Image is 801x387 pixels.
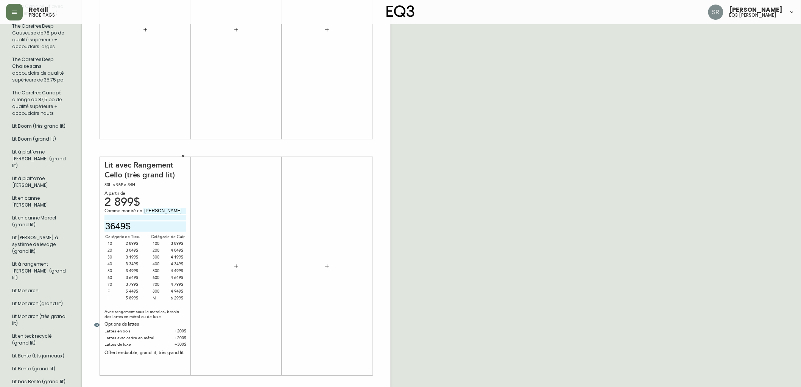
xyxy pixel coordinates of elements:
[6,53,73,86] li: Grand format pendre marque
[104,349,186,356] div: Offert en double, grand lit, très grand lit
[153,268,168,274] div: 500
[104,335,165,341] div: Lattes avec cadre en métal
[168,240,183,247] div: 3 899$
[6,86,73,120] li: Grand format pendre marque
[6,146,73,172] li: Grand format pendre marque
[143,208,186,214] input: Tissu/cuir et pattes
[6,349,73,362] li: Grand format pendre marque
[108,247,123,254] div: 20
[168,247,183,254] div: 4 049$
[108,295,123,302] div: I
[6,231,73,258] li: Grand format pendre marque
[123,247,139,254] div: 3 049$
[6,20,73,53] li: Grand format pendre marque
[123,268,139,274] div: 3 499$
[104,208,143,215] span: Comme montré en
[165,335,186,341] div: + 200$
[104,182,186,188] div: 83L × 96P × 34H
[89,317,104,332] button: Hide Slats
[104,233,141,240] div: Catégorie de Tissu
[729,13,777,17] h5: eq3 [PERSON_NAME]
[6,297,73,310] li: Grand format pendre marque
[108,288,123,295] div: F
[6,133,73,146] li: Grand format pendre marque
[6,192,73,212] li: Grand format pendre marque
[104,321,186,328] div: Options de lattes
[108,254,123,261] div: 30
[123,288,139,295] div: 5 449$
[108,240,123,247] div: 10
[108,281,123,288] div: 70
[104,199,186,206] div: 2 899$
[123,281,139,288] div: 3 799$
[6,310,73,330] li: Grand format pendre marque
[104,160,186,180] div: Lit avec Rangement Cello (très grand lit)
[153,288,168,295] div: 800
[6,362,73,375] li: Grand format pendre marque
[104,309,186,319] div: Avec rangement sous le matelas, besoin des lattes en métal ou de luxe
[6,284,73,297] li: Grand format pendre marque
[6,330,73,349] li: Grand format pendre marque
[153,281,168,288] div: 700
[168,281,183,288] div: 4 799$
[153,274,168,281] div: 600
[123,254,139,261] div: 3 199$
[104,341,165,348] div: Lattes de luxe
[6,258,73,284] li: Grand format pendre marque
[168,288,183,295] div: 4 949$
[386,5,415,17] img: logo
[123,274,139,281] div: 3 649$
[153,247,168,254] div: 200
[108,268,123,274] div: 50
[123,295,139,302] div: 5 899$
[708,5,723,20] img: ecb3b61e70eec56d095a0ebe26764225
[104,328,165,334] div: Lattes en bois
[150,233,186,240] div: Catégorie de Cuir
[165,328,186,334] div: + 200$
[168,274,183,281] div: 4 649$
[6,212,73,231] li: Grand format pendre marque
[123,240,139,247] div: 2 899$
[108,261,123,268] div: 40
[29,13,55,17] h5: price tags
[165,341,186,348] div: + 300$
[6,120,73,133] li: Grand format pendre marque
[168,295,183,302] div: 6 299$
[123,261,139,268] div: 3 349$
[729,7,783,13] span: [PERSON_NAME]
[29,7,48,13] span: Retail
[153,254,168,261] div: 300
[108,274,123,281] div: 60
[153,240,168,247] div: 100
[104,190,186,197] div: À partir de
[168,261,183,268] div: 4 349$
[6,172,73,192] li: Grand format pendre marque
[153,295,168,302] div: M
[168,254,183,261] div: 4 199$
[168,268,183,274] div: 4 499$
[153,261,168,268] div: 400
[104,221,186,232] input: Prix sans le $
